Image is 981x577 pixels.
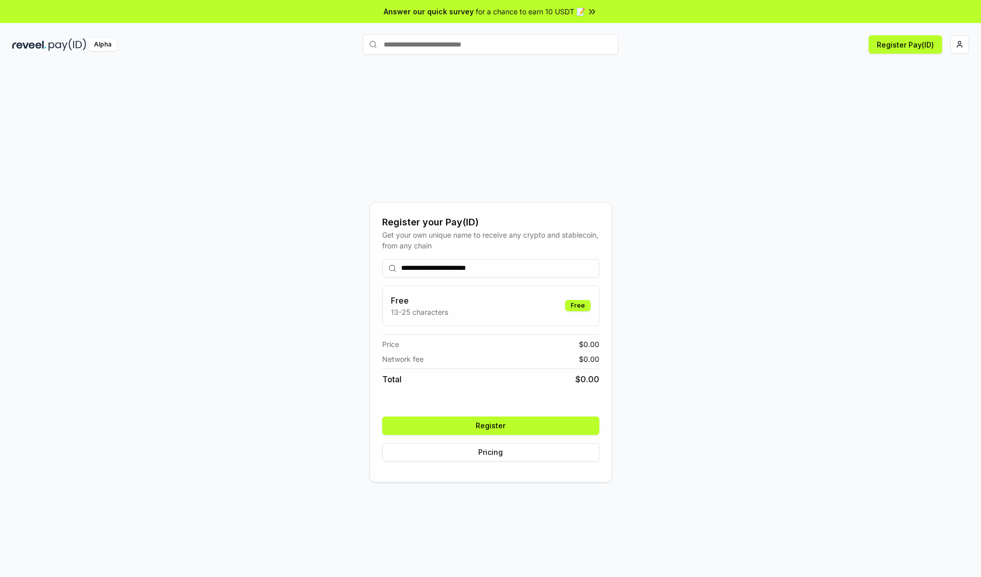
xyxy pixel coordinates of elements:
[575,373,599,385] span: $ 0.00
[382,215,599,229] div: Register your Pay(ID)
[391,294,448,307] h3: Free
[579,354,599,364] span: $ 0.00
[565,300,591,311] div: Free
[382,354,424,364] span: Network fee
[49,38,86,51] img: pay_id
[869,35,942,54] button: Register Pay(ID)
[382,417,599,435] button: Register
[579,339,599,350] span: $ 0.00
[382,229,599,251] div: Get your own unique name to receive any crypto and stablecoin, from any chain
[88,38,117,51] div: Alpha
[12,38,46,51] img: reveel_dark
[382,373,402,385] span: Total
[476,6,585,17] span: for a chance to earn 10 USDT 📝
[384,6,474,17] span: Answer our quick survey
[382,339,399,350] span: Price
[382,443,599,461] button: Pricing
[391,307,448,317] p: 13-25 characters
